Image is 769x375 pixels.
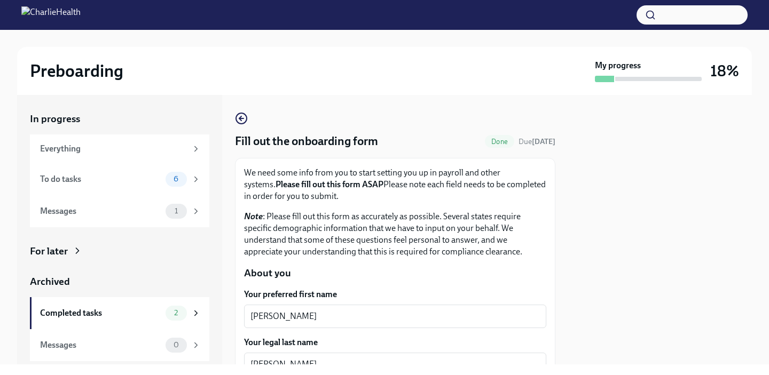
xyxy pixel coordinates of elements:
span: Due [519,137,555,146]
span: 2 [168,309,184,317]
p: : Please fill out this form as accurately as possible. Several states require specific demographi... [244,211,546,258]
img: CharlieHealth [21,6,81,23]
label: Your legal last name [244,337,546,348]
textarea: [PERSON_NAME] [250,358,540,371]
div: Everything [40,143,187,155]
a: To do tasks6 [30,163,209,195]
p: We need some info from you to start setting you up in payroll and other systems. Please note each... [244,167,546,202]
a: For later [30,244,209,258]
textarea: [PERSON_NAME] [250,310,540,323]
span: Done [485,138,514,146]
a: Everything [30,134,209,163]
div: To do tasks [40,173,161,185]
span: 1 [168,207,184,215]
p: About you [244,266,546,280]
div: Messages [40,205,161,217]
a: In progress [30,112,209,126]
a: Messages0 [30,329,209,361]
h4: Fill out the onboarding form [235,133,378,149]
strong: Note [244,211,263,221]
div: Messages [40,339,161,351]
span: 6 [167,175,185,183]
div: For later [30,244,68,258]
a: Archived [30,275,209,289]
h3: 18% [710,61,739,81]
span: August 31st, 2025 08:00 [519,137,555,147]
strong: [DATE] [532,137,555,146]
a: Completed tasks2 [30,297,209,329]
label: Your preferred first name [244,289,546,300]
span: 0 [167,341,185,349]
h2: Preboarding [30,60,123,82]
a: Messages1 [30,195,209,227]
strong: My progress [595,60,641,71]
strong: Please fill out this form ASAP [276,179,383,189]
div: Completed tasks [40,307,161,319]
